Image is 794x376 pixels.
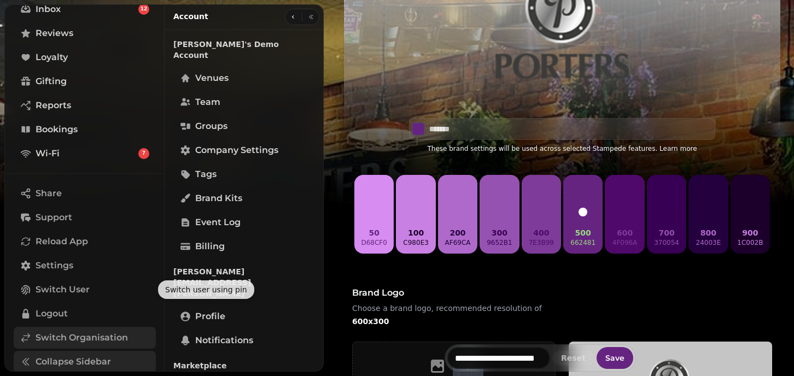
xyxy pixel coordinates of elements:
p: 200 [445,227,471,238]
p: 700 [654,227,679,238]
span: Switch Organisation [36,331,128,344]
span: Reset [561,354,586,362]
span: Company settings [195,144,278,157]
button: Collapse Sidebar [14,351,156,373]
p: 1c002b [737,238,763,247]
a: Venues [173,67,315,89]
p: 300 [487,227,512,238]
span: Event log [195,216,241,229]
h2: Account [173,11,208,22]
p: 900 [737,227,763,238]
span: Support [36,211,72,224]
span: Reload App [36,235,88,248]
a: Company settings [173,139,315,161]
p: These brand settings will be used across selected Stampede features. [409,142,715,155]
span: Collapse Sidebar [36,355,111,368]
a: Brand Kits [173,187,315,209]
button: Support [14,207,156,228]
button: 6004f096a [605,175,644,254]
p: [PERSON_NAME]'s Demo Account [173,34,315,65]
h3: Brand logo [352,286,562,299]
p: 500 [570,227,595,238]
p: Marketplace [173,356,315,375]
button: Switch User [14,279,156,301]
p: 370054 [654,238,679,247]
button: Logout [14,303,156,325]
span: Billing [195,240,225,253]
a: Switch Organisation [14,327,156,349]
p: 7e3b99 [529,238,554,247]
button: Reload App [14,231,156,252]
span: Reviews [36,27,73,40]
p: 9652b1 [487,238,512,247]
a: Event log [173,211,315,233]
span: Bookings [36,123,78,136]
p: 50 [361,227,387,238]
span: Share [36,187,62,200]
button: 4007e3b99 [522,175,561,254]
div: Select color [409,118,715,140]
p: 400 [529,227,554,238]
span: Inbox [36,3,61,16]
button: Select color [412,122,425,136]
span: Gifting [36,75,67,88]
p: 662481 [570,238,595,247]
p: 4f096a [612,238,638,247]
button: 100c980e3 [396,175,435,254]
span: Venues [195,72,229,85]
a: Notifications [173,330,315,351]
button: 200af69ca [438,175,477,254]
p: 600 [612,227,638,238]
button: 700370054 [647,175,686,254]
p: af69ca [445,238,471,247]
p: 24003e [696,238,721,247]
a: Reports [14,95,156,116]
a: Gifting [14,70,156,92]
span: Tags [195,168,217,181]
p: c980e3 [403,238,429,247]
span: Groups [195,120,227,133]
span: Profile [195,310,225,323]
span: 7 [142,150,145,157]
button: Reset [552,351,594,365]
div: Switch user using pin [158,280,254,299]
a: Reviews [14,22,156,44]
button: 3009652b1 [480,175,519,254]
span: Switch User [36,283,90,296]
p: [PERSON_NAME][EMAIL_ADDRESS][PERSON_NAME] [173,262,315,303]
a: Bookings [14,119,156,140]
button: 9001c002b [731,175,770,254]
a: Learn more [659,145,697,152]
button: 500662481 [563,175,603,254]
p: d68cf0 [361,238,387,247]
a: Groups [173,115,315,137]
span: Brand Kits [195,192,242,205]
a: Settings [14,255,156,277]
a: Loyalty [14,46,156,68]
button: 80024003e [688,175,728,254]
a: Profile [173,305,315,327]
span: Loyalty [36,51,68,64]
span: Settings [36,259,73,272]
b: 600x300 [352,317,389,326]
button: Share [14,183,156,204]
p: 800 [696,227,721,238]
a: Wi-Fi7 [14,143,156,164]
button: 50d68cf0 [354,175,394,254]
span: Team [195,96,220,109]
span: Reports [36,99,71,112]
span: 12 [141,5,148,13]
span: Wi-Fi [36,147,60,160]
a: Tags [173,163,315,185]
span: Save [605,354,624,362]
p: 100 [403,227,429,238]
a: Billing [173,236,315,257]
a: Team [173,91,315,113]
p: Choose a brand logo, recommended resolution of [352,302,562,328]
span: Notifications [195,334,253,347]
span: Logout [36,307,68,320]
button: Save [597,347,633,369]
